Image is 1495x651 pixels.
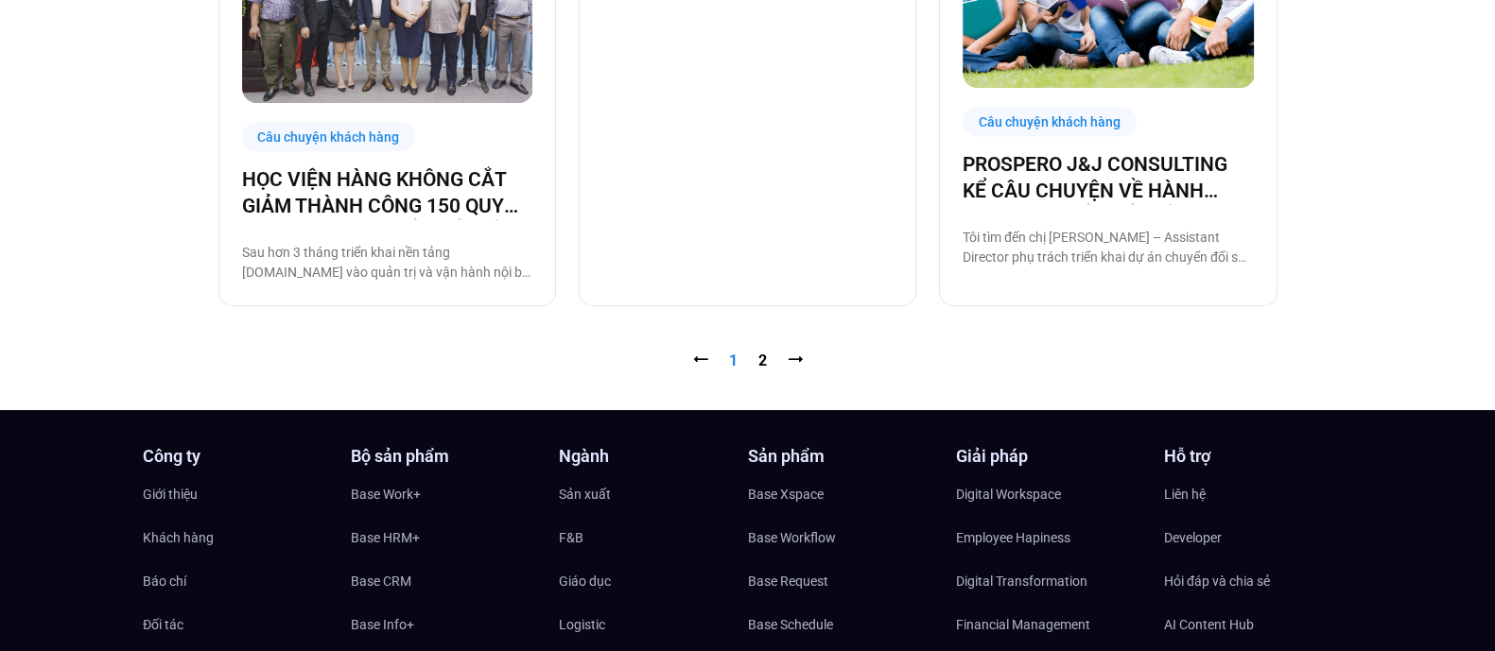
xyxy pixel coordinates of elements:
a: AI Content Hub [1164,610,1353,639]
a: Base HRM+ [351,523,540,552]
a: Financial Management [956,610,1145,639]
h4: Hỗ trợ [1164,448,1353,465]
a: Liên hệ [1164,480,1353,508]
a: Digital Workspace [956,480,1145,508]
h4: Ngành [559,448,748,465]
span: Base HRM+ [351,523,420,552]
span: Employee Hapiness [956,523,1070,552]
span: Giới thiệu [143,480,198,508]
span: Base Info+ [351,610,414,639]
span: Giáo dục [559,567,611,595]
span: ⭠ [693,351,708,369]
span: Digital Transformation [956,567,1087,595]
span: Base Workflow [748,523,836,552]
a: Giáo dục [559,567,748,595]
a: HỌC VIỆN HÀNG KHÔNG CẮT GIẢM THÀNH CÔNG 150 QUY TRÌNH NHỜ CHUYỂN ĐỔI SỐ [242,166,532,219]
h4: Sản phẩm [748,448,937,465]
div: Câu chuyện khách hàng [963,107,1137,136]
a: Digital Transformation [956,567,1145,595]
a: Base Xspace [748,480,937,508]
span: Đối tác [143,610,183,639]
span: Hỏi đáp và chia sẻ [1164,567,1270,595]
span: F&B [559,523,583,552]
span: Base Work+ [351,480,421,508]
div: Câu chuyện khách hàng [242,122,416,151]
a: Base Request [748,567,937,595]
a: Đối tác [143,610,332,639]
h4: Giải pháp [956,448,1145,465]
span: Base CRM [351,567,411,595]
a: Base Info+ [351,610,540,639]
span: Logistic [559,610,605,639]
a: Base Schedule [748,610,937,639]
nav: Pagination [218,350,1278,372]
span: Financial Management [956,610,1090,639]
a: ⭢ [788,351,803,369]
a: Logistic [559,610,748,639]
span: Sản xuất [559,480,611,508]
a: Developer [1164,523,1353,552]
span: Base Schedule [748,610,833,639]
h4: Bộ sản phẩm [351,448,540,465]
span: 1 [729,351,738,369]
span: Base Xspace [748,480,824,508]
h4: Công ty [143,448,332,465]
a: Base CRM [351,567,540,595]
a: F&B [559,523,748,552]
span: Digital Workspace [956,480,1061,508]
a: 2 [758,351,767,369]
a: Employee Hapiness [956,523,1145,552]
span: Liên hệ [1164,480,1206,508]
a: Khách hàng [143,523,332,552]
a: PROSPERO J&J CONSULTING KỂ CÂU CHUYỆN VỀ HÀNH TRÌNH CHUYỂN ĐỔI SỐ CÙNG BASE [963,151,1253,204]
a: Giới thiệu [143,480,332,508]
span: AI Content Hub [1164,610,1254,639]
p: Tôi tìm đến chị [PERSON_NAME] – Assistant Director phụ trách triển khai dự án chuyển đổi số tại P... [963,228,1253,267]
a: Sản xuất [559,480,748,508]
a: Báo chí [143,567,332,595]
a: Base Workflow [748,523,937,552]
span: Báo chí [143,567,186,595]
span: Developer [1164,523,1222,552]
span: Base Request [748,567,828,595]
p: Sau hơn 3 tháng triển khai nền tảng [DOMAIN_NAME] vào quản trị và vận hành nội bộ, đại diện đơn v... [242,243,532,283]
a: Hỏi đáp và chia sẻ [1164,567,1353,595]
span: Khách hàng [143,523,214,552]
a: Base Work+ [351,480,540,508]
